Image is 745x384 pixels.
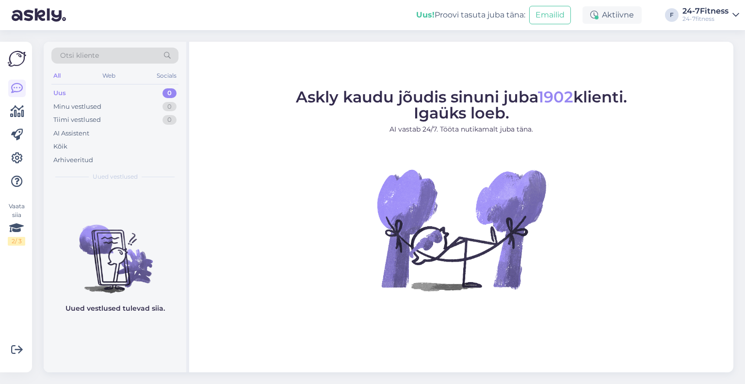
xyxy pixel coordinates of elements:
[53,155,93,165] div: Arhiveeritud
[60,50,99,61] span: Otsi kliente
[53,129,89,138] div: AI Assistent
[682,15,729,23] div: 24-7fitness
[53,102,101,112] div: Minu vestlused
[162,115,177,125] div: 0
[665,8,679,22] div: F
[374,142,549,317] img: No Chat active
[162,88,177,98] div: 0
[682,7,739,23] a: 24-7Fitness24-7fitness
[529,6,571,24] button: Emailid
[8,50,26,68] img: Askly Logo
[296,124,627,134] p: AI vastab 24/7. Tööta nutikamalt juba täna.
[538,87,573,106] span: 1902
[8,237,25,246] div: 2 / 3
[416,9,525,21] div: Proovi tasuta juba täna:
[44,207,186,295] img: No chats
[65,303,165,314] p: Uued vestlused tulevad siia.
[155,69,178,82] div: Socials
[162,102,177,112] div: 0
[296,87,627,122] span: Askly kaudu jõudis sinuni juba klienti. Igaüks loeb.
[583,6,642,24] div: Aktiivne
[93,172,138,181] span: Uued vestlused
[53,115,101,125] div: Tiimi vestlused
[53,142,67,151] div: Kõik
[416,10,435,19] b: Uus!
[53,88,66,98] div: Uus
[100,69,117,82] div: Web
[682,7,729,15] div: 24-7Fitness
[8,202,25,246] div: Vaata siia
[51,69,63,82] div: All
